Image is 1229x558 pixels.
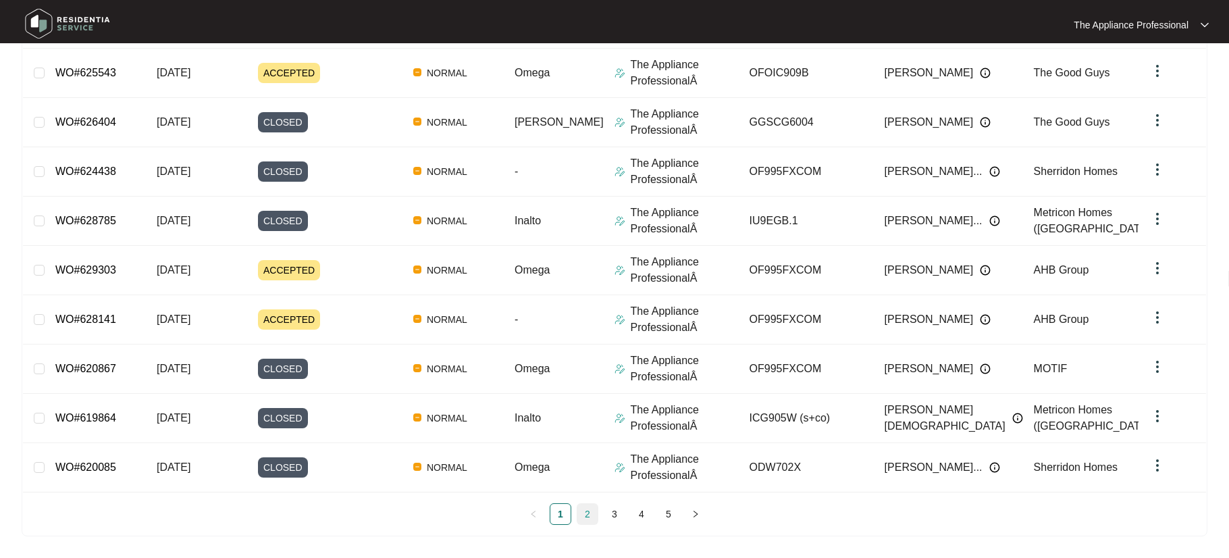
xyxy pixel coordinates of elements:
img: dropdown arrow [1149,260,1166,276]
span: Omega [515,264,550,276]
a: WO#625543 [55,67,116,78]
li: 4 [631,503,652,525]
a: WO#620867 [55,363,116,374]
td: IU9EGB.1 [739,197,874,246]
img: Info icon [989,215,1000,226]
td: ODW702X [739,443,874,492]
p: The Appliance ProfessionalÂ [631,57,739,89]
button: left [523,503,544,525]
img: Assigner Icon [614,363,625,374]
img: dropdown arrow [1149,408,1166,424]
img: Assigner Icon [614,265,625,276]
span: Omega [515,461,550,473]
span: NORMAL [421,65,473,81]
span: NORMAL [421,114,473,130]
span: Metricon Homes ([GEOGRAPHIC_DATA]) [1034,404,1153,432]
p: The Appliance ProfessionalÂ [631,106,739,138]
span: NORMAL [421,459,473,476]
span: [DATE] [157,215,190,226]
span: [DATE] [157,67,190,78]
span: [DATE] [157,363,190,374]
img: dropdown arrow [1149,309,1166,326]
span: CLOSED [258,408,308,428]
span: Inalto [515,412,541,424]
td: OFOIC909B [739,49,874,98]
img: dropdown arrow [1149,112,1166,128]
a: WO#624438 [55,166,116,177]
p: The Appliance ProfessionalÂ [631,353,739,385]
img: Vercel Logo [413,265,421,274]
img: dropdown arrow [1201,22,1209,28]
span: [PERSON_NAME]... [885,213,983,229]
img: Info icon [989,462,1000,473]
img: dropdown arrow [1149,161,1166,178]
img: Vercel Logo [413,315,421,323]
span: NORMAL [421,163,473,180]
p: The Appliance ProfessionalÂ [631,205,739,237]
span: [PERSON_NAME][DEMOGRAPHIC_DATA] [885,402,1005,434]
span: right [691,510,700,518]
li: 2 [577,503,598,525]
span: The Good Guys [1034,116,1110,128]
p: The Appliance ProfessionalÂ [631,155,739,188]
span: CLOSED [258,211,308,231]
span: Omega [515,67,550,78]
span: NORMAL [421,410,473,426]
img: Info icon [980,363,991,374]
span: The Good Guys [1034,67,1110,78]
img: Info icon [980,265,991,276]
li: 3 [604,503,625,525]
span: AHB Group [1034,264,1089,276]
li: Next Page [685,503,706,525]
img: Assigner Icon [614,314,625,325]
span: CLOSED [258,359,308,379]
img: Assigner Icon [614,413,625,424]
span: AHB Group [1034,313,1089,325]
span: NORMAL [421,213,473,229]
span: Omega [515,363,550,374]
a: 1 [550,504,571,524]
img: Vercel Logo [413,68,421,76]
span: [DATE] [157,412,190,424]
img: Vercel Logo [413,167,421,175]
img: Vercel Logo [413,364,421,372]
span: NORMAL [421,361,473,377]
span: Metricon Homes ([GEOGRAPHIC_DATA]) [1034,207,1153,234]
span: - [515,313,518,325]
a: WO#620085 [55,461,116,473]
span: [PERSON_NAME] [515,116,604,128]
span: MOTIF [1034,363,1068,374]
span: [PERSON_NAME] [885,114,974,130]
img: Assigner Icon [614,166,625,177]
td: OF995FXCOM [739,345,874,394]
span: [PERSON_NAME]... [885,163,983,180]
td: GGSCG6004 [739,98,874,147]
p: The Appliance Professional [1074,18,1188,32]
span: Sherridon Homes [1034,166,1118,177]
img: Assigner Icon [614,215,625,226]
li: Previous Page [523,503,544,525]
span: [DATE] [157,264,190,276]
span: - [515,166,518,177]
td: ICG905W (s+co) [739,394,874,443]
td: OF995FXCOM [739,295,874,345]
span: CLOSED [258,161,308,182]
img: Info icon [980,68,991,78]
span: [DATE] [157,461,190,473]
a: WO#628141 [55,313,116,325]
img: Assigner Icon [614,68,625,78]
span: ACCEPTED [258,63,320,83]
img: residentia service logo [20,3,115,44]
img: Vercel Logo [413,463,421,471]
span: NORMAL [421,262,473,278]
span: Sherridon Homes [1034,461,1118,473]
span: ACCEPTED [258,309,320,330]
td: OF995FXCOM [739,246,874,295]
span: [PERSON_NAME] [885,311,974,328]
a: 3 [604,504,625,524]
span: CLOSED [258,457,308,478]
p: The Appliance ProfessionalÂ [631,451,739,484]
span: [PERSON_NAME] [885,361,974,377]
span: [PERSON_NAME] [885,262,974,278]
img: Vercel Logo [413,118,421,126]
